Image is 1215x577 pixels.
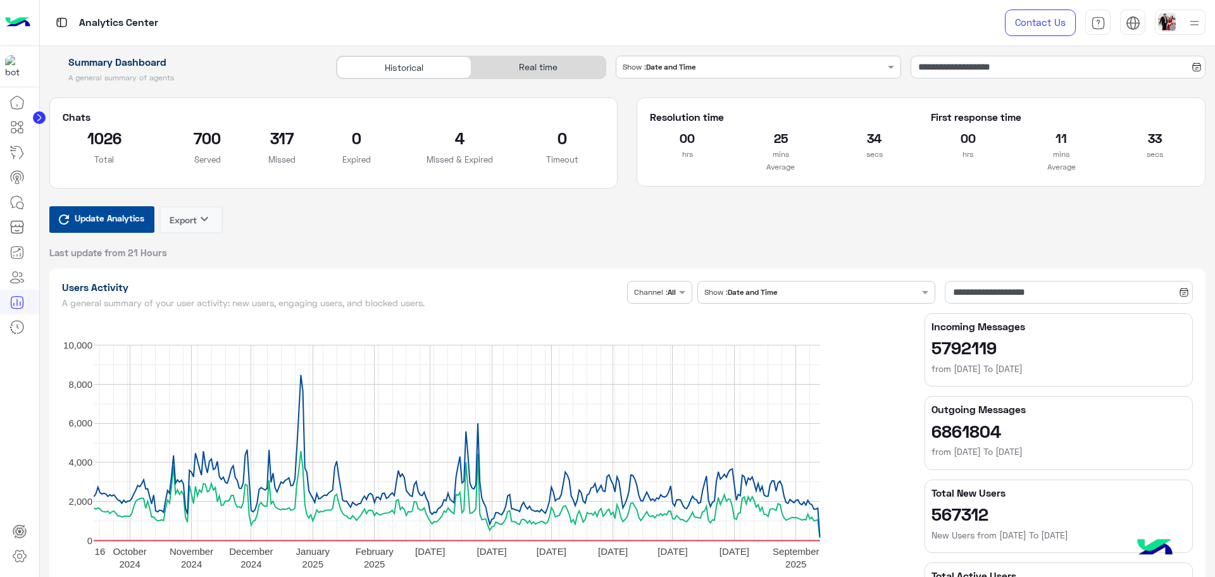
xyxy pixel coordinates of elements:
h1: Users Activity [62,281,623,294]
h6: from [DATE] To [DATE] [931,363,1186,375]
text: 2,000 [68,495,92,506]
text: 4,000 [68,457,92,468]
img: profile [1187,15,1202,31]
text: [DATE] [657,545,687,556]
h2: 00 [650,128,725,148]
text: December [229,545,273,556]
h5: Outgoing Messages [931,403,1186,416]
span: Update Analytics [72,209,147,226]
p: Total [63,153,147,166]
h2: 0 [521,128,605,148]
h6: from [DATE] To [DATE] [931,445,1186,458]
text: January [296,545,330,556]
p: Analytics Center [79,15,158,32]
text: 10,000 [63,339,92,350]
img: tab [54,15,70,30]
text: 6,000 [68,418,92,428]
img: tab [1126,16,1140,30]
h5: A general summary of your user activity: new users, engaging users, and blocked users. [62,298,623,308]
text: February [355,545,394,556]
text: 8,000 [68,378,92,389]
h5: Total New Users [931,487,1186,499]
p: Timeout [521,153,605,166]
button: Update Analytics [49,206,154,233]
h2: 317 [268,128,296,148]
text: 2024 [240,558,261,569]
h5: A general summary of agents [49,73,322,83]
p: mins [1024,148,1099,161]
p: mins [744,148,818,161]
h2: 25 [744,128,818,148]
p: Average [931,161,1192,173]
p: Served [165,153,249,166]
h2: 567312 [931,504,1186,524]
text: 2025 [302,558,323,569]
h5: Chats [63,111,605,123]
p: Average [650,161,911,173]
h6: New Users from [DATE] To [DATE] [931,529,1186,542]
div: Real time [471,56,606,78]
text: [DATE] [477,545,506,556]
text: November [170,545,213,556]
b: Date and Time [728,287,777,297]
p: Missed & Expired [418,153,502,166]
text: 0 [87,535,92,545]
h2: 5792119 [931,337,1186,357]
img: userImage [1158,13,1176,30]
p: hrs [931,148,1006,161]
h2: 00 [931,128,1006,148]
text: September [773,545,819,556]
text: October [113,545,146,556]
span: Last update from 21 Hours [49,246,167,259]
h2: 1026 [63,128,147,148]
h2: 33 [1118,128,1192,148]
p: hrs [650,148,725,161]
h5: Incoming Messages [931,320,1186,333]
h2: 4 [418,128,502,148]
h2: 6861804 [931,421,1186,441]
a: tab [1085,9,1111,36]
img: tab [1091,16,1106,30]
h2: 34 [837,128,912,148]
p: Missed [268,153,296,166]
text: 2025 [364,558,385,569]
h5: Resolution time [650,111,911,123]
p: Expired [315,153,399,166]
text: [DATE] [536,545,566,556]
img: 1403182699927242 [5,55,28,78]
h2: 11 [1024,128,1099,148]
text: 2025 [785,558,806,569]
b: All [668,287,676,297]
a: Contact Us [1005,9,1076,36]
div: Historical [337,56,471,78]
text: [DATE] [415,545,445,556]
p: secs [837,148,912,161]
b: Date and Time [646,62,695,71]
text: 2024 [180,558,201,569]
h2: 700 [165,128,249,148]
text: [DATE] [598,545,628,556]
p: secs [1118,148,1192,161]
h5: First response time [931,111,1192,123]
button: Exportkeyboard_arrow_down [159,206,223,233]
i: keyboard_arrow_down [197,211,212,226]
text: 16 [94,545,105,556]
img: hulul-logo.png [1133,526,1177,571]
img: Logo [5,9,30,36]
text: 2024 [119,558,140,569]
h1: Summary Dashboard [49,56,322,68]
h2: 0 [315,128,399,148]
text: [DATE] [719,545,749,556]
